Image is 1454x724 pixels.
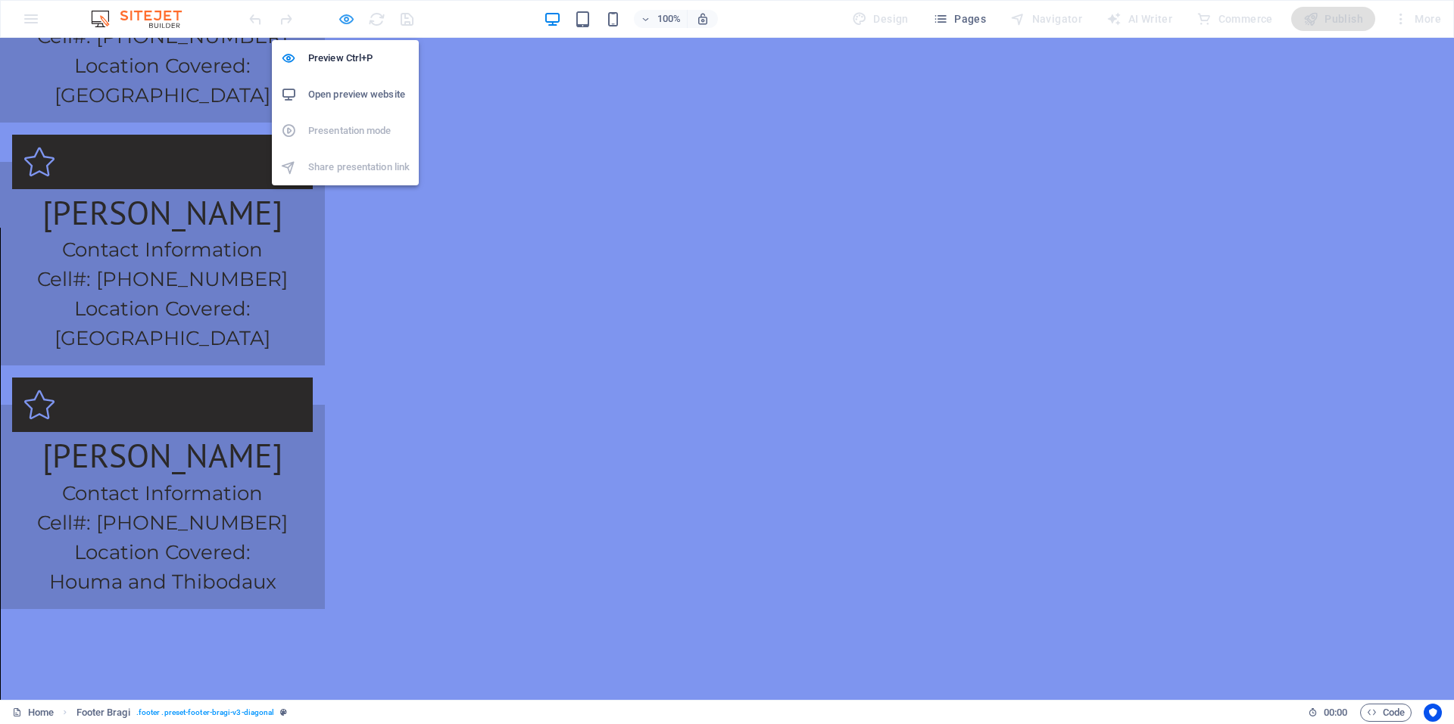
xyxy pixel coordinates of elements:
button: Pages [927,7,992,31]
h6: 100% [657,10,681,28]
div: Design (Ctrl+Alt+Y) [846,7,915,31]
span: Pages [933,11,986,26]
button: Usercentrics [1424,704,1442,722]
button: 100% [634,10,688,28]
a: Click to cancel selection. Double-click to open Pages [12,704,54,722]
nav: breadcrumb [76,704,288,722]
span: 00 00 [1324,704,1347,722]
span: Click to select. Double-click to edit [76,704,130,722]
span: Code [1367,704,1405,722]
button: Code [1360,704,1412,722]
i: This element is a customizable preset [280,708,287,716]
h6: Session time [1308,704,1348,722]
span: : [1334,707,1337,718]
h6: Open preview website [308,85,410,104]
span: . footer .preset-footer-bragi-v3-diagonal [136,704,275,722]
i: On resize automatically adjust zoom level to fit chosen device. [696,12,710,26]
img: Editor Logo [87,10,201,28]
h6: Preview Ctrl+P [308,49,410,67]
